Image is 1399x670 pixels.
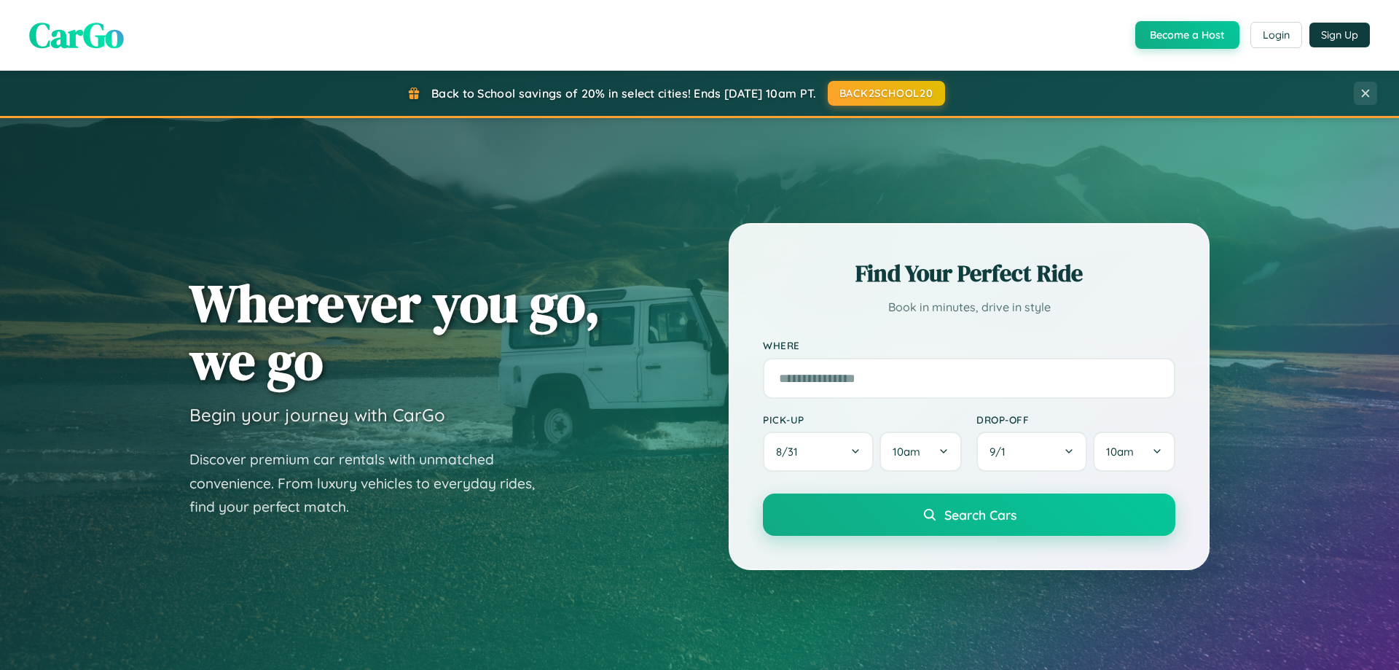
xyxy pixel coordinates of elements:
button: 10am [879,432,962,472]
span: 9 / 1 [990,445,1013,459]
label: Where [763,340,1175,352]
h1: Wherever you go, we go [189,274,600,389]
span: 10am [1106,445,1134,459]
button: 8/31 [763,432,874,472]
h2: Find Your Perfect Ride [763,257,1175,289]
button: Become a Host [1135,21,1239,49]
p: Discover premium car rentals with unmatched convenience. From luxury vehicles to everyday rides, ... [189,448,554,519]
label: Pick-up [763,413,962,426]
label: Drop-off [976,413,1175,426]
h3: Begin your journey with CarGo [189,404,445,426]
p: Book in minutes, drive in style [763,297,1175,318]
button: Login [1250,22,1302,48]
span: CarGo [29,11,124,59]
button: Sign Up [1309,23,1370,47]
span: 10am [893,445,920,459]
button: 10am [1093,432,1175,472]
button: Search Cars [763,494,1175,536]
span: Search Cars [944,507,1016,523]
button: BACK2SCHOOL20 [828,81,945,106]
button: 9/1 [976,432,1087,472]
span: Back to School savings of 20% in select cities! Ends [DATE] 10am PT. [431,86,816,101]
span: 8 / 31 [776,445,805,459]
